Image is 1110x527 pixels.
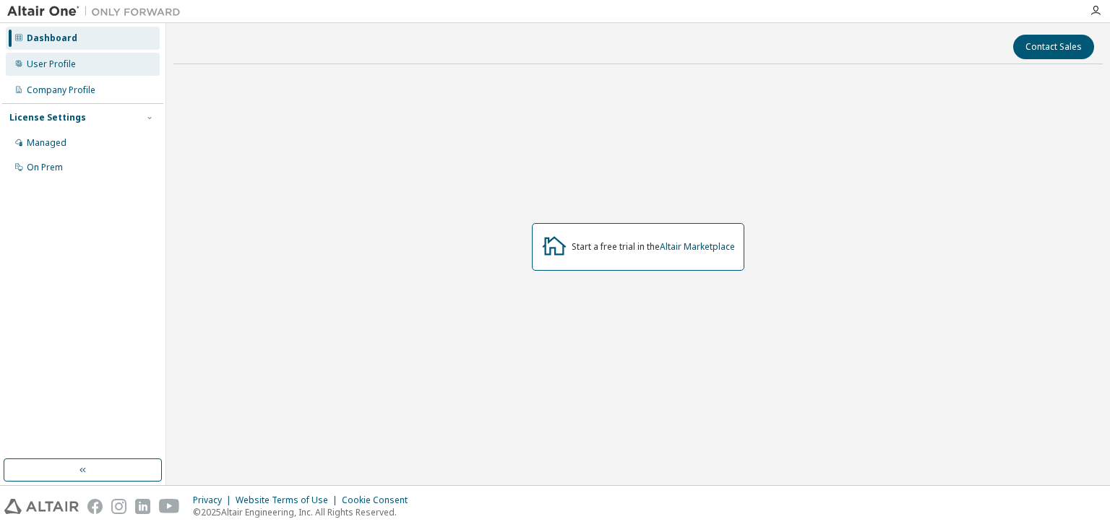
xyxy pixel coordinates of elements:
[342,495,416,506] div: Cookie Consent
[159,499,180,514] img: youtube.svg
[660,240,735,253] a: Altair Marketplace
[4,499,79,514] img: altair_logo.svg
[27,84,95,96] div: Company Profile
[193,495,236,506] div: Privacy
[9,112,86,123] div: License Settings
[193,506,416,518] p: © 2025 Altair Engineering, Inc. All Rights Reserved.
[111,499,126,514] img: instagram.svg
[135,499,150,514] img: linkedin.svg
[87,499,103,514] img: facebook.svg
[7,4,188,19] img: Altair One
[27,58,76,70] div: User Profile
[27,137,66,149] div: Managed
[1013,35,1094,59] button: Contact Sales
[27,162,63,173] div: On Prem
[236,495,342,506] div: Website Terms of Use
[572,241,735,253] div: Start a free trial in the
[27,32,77,44] div: Dashboard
